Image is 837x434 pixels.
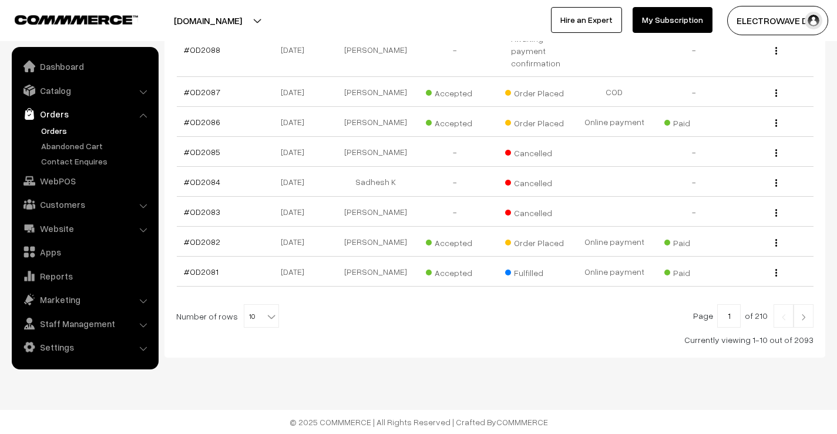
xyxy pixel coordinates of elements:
[426,234,485,249] span: Accepted
[15,56,154,77] a: Dashboard
[15,218,154,239] a: Website
[184,87,220,97] a: #OD2087
[184,117,220,127] a: #OD2086
[505,204,564,219] span: Cancelled
[775,119,777,127] img: Menu
[184,147,220,157] a: #OD2085
[426,114,485,129] span: Accepted
[664,264,723,279] span: Paid
[256,257,336,287] td: [DATE]
[15,289,154,310] a: Marketing
[15,194,154,215] a: Customers
[336,197,416,227] td: [PERSON_NAME]
[664,234,723,249] span: Paid
[336,227,416,257] td: [PERSON_NAME]
[727,6,828,35] button: ELECTROWAVE DE…
[505,144,564,159] span: Cancelled
[505,174,564,189] span: Cancelled
[798,314,809,321] img: Right
[775,179,777,187] img: Menu
[496,417,548,427] a: COMMMERCE
[654,167,734,197] td: -
[654,197,734,227] td: -
[745,311,768,321] span: of 210
[256,167,336,197] td: [DATE]
[336,137,416,167] td: [PERSON_NAME]
[693,311,713,321] span: Page
[336,167,416,197] td: Sadhesh K
[15,265,154,287] a: Reports
[256,77,336,107] td: [DATE]
[15,170,154,191] a: WebPOS
[133,6,283,35] button: [DOMAIN_NAME]
[176,310,238,322] span: Number of rows
[426,264,485,279] span: Accepted
[775,89,777,97] img: Menu
[505,264,564,279] span: Fulfilled
[654,77,734,107] td: -
[38,155,154,167] a: Contact Enquires
[654,22,734,77] td: -
[775,47,777,55] img: Menu
[15,313,154,334] a: Staff Management
[775,149,777,157] img: Menu
[336,77,416,107] td: [PERSON_NAME]
[574,77,654,107] td: COD
[15,337,154,358] a: Settings
[256,107,336,137] td: [DATE]
[256,137,336,167] td: [DATE]
[505,234,564,249] span: Order Placed
[775,269,777,277] img: Menu
[184,267,219,277] a: #OD2081
[15,241,154,263] a: Apps
[505,84,564,99] span: Order Placed
[415,167,495,197] td: -
[184,177,220,187] a: #OD2084
[15,15,138,24] img: COMMMERCE
[415,22,495,77] td: -
[336,257,416,287] td: [PERSON_NAME]
[775,209,777,217] img: Menu
[256,197,336,227] td: [DATE]
[244,305,278,328] span: 10
[184,45,220,55] a: #OD2088
[426,84,485,99] span: Accepted
[38,125,154,137] a: Orders
[336,22,416,77] td: [PERSON_NAME]
[574,257,654,287] td: Online payment
[415,137,495,167] td: -
[176,334,814,346] div: Currently viewing 1-10 out of 2093
[654,137,734,167] td: -
[15,103,154,125] a: Orders
[15,80,154,101] a: Catalog
[805,12,822,29] img: user
[38,140,154,152] a: Abandoned Cart
[184,207,220,217] a: #OD2083
[505,114,564,129] span: Order Placed
[502,29,568,69] span: Awaiting payment confirmation
[551,7,622,33] a: Hire an Expert
[775,239,777,247] img: Menu
[574,227,654,257] td: Online payment
[415,197,495,227] td: -
[633,7,712,33] a: My Subscription
[244,304,279,328] span: 10
[778,314,789,321] img: Left
[574,107,654,137] td: Online payment
[336,107,416,137] td: [PERSON_NAME]
[256,227,336,257] td: [DATE]
[256,22,336,77] td: [DATE]
[664,114,723,129] span: Paid
[15,12,117,26] a: COMMMERCE
[184,237,220,247] a: #OD2082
